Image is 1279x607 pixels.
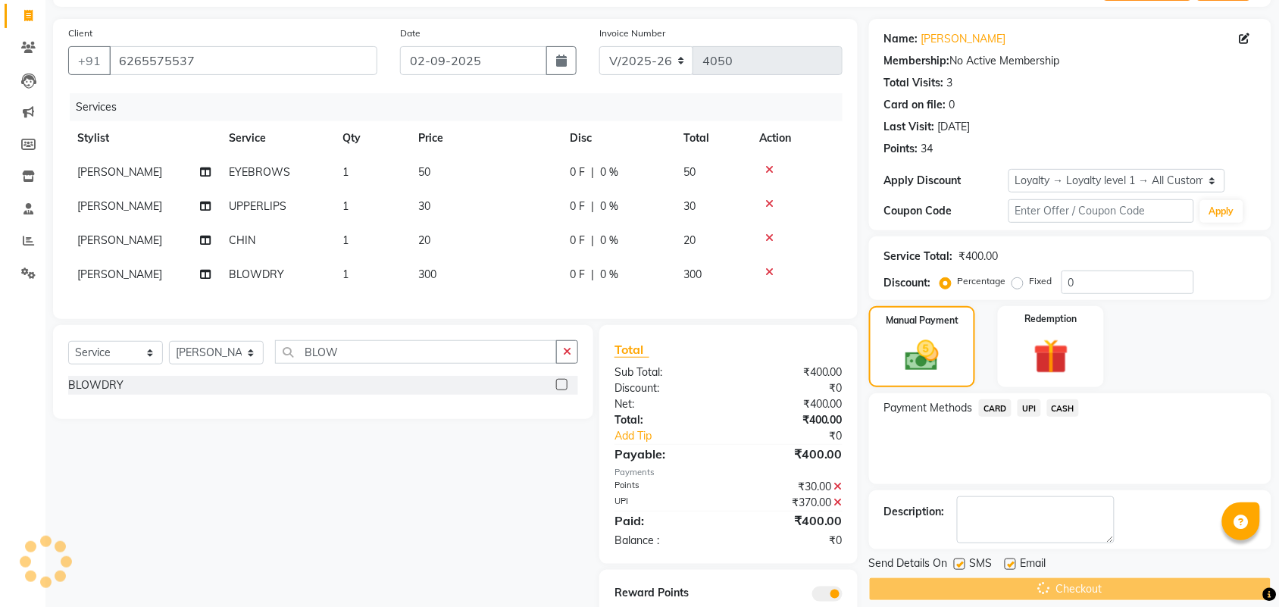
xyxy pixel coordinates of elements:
label: Redemption [1025,312,1077,326]
div: Services [70,93,854,121]
div: No Active Membership [884,53,1256,69]
span: CARD [979,399,1012,417]
div: BLOWDRY [68,377,124,393]
div: UPI [603,495,729,511]
div: Service Total: [884,249,953,264]
span: 20 [418,233,430,247]
div: ₹400.00 [728,512,854,530]
span: BLOWDRY [229,268,284,281]
span: 300 [418,268,436,281]
span: CASH [1047,399,1080,417]
div: Reward Points [603,585,729,602]
img: _cash.svg [895,336,949,375]
span: | [591,267,594,283]
div: [DATE] [938,119,971,135]
span: 0 F [570,233,585,249]
div: ₹370.00 [728,495,854,511]
span: 0 % [600,267,618,283]
th: Disc [561,121,674,155]
label: Manual Payment [886,314,958,327]
span: 50 [418,165,430,179]
th: Stylist [68,121,220,155]
span: | [591,164,594,180]
th: Qty [333,121,409,155]
input: Search by Name/Mobile/Email/Code [109,46,377,75]
span: [PERSON_NAME] [77,165,162,179]
div: ₹400.00 [728,396,854,412]
label: Invoice Number [599,27,665,40]
div: Membership: [884,53,950,69]
label: Date [400,27,421,40]
span: 1 [342,233,349,247]
div: Payable: [603,445,729,463]
span: 30 [418,199,430,213]
span: 30 [683,199,696,213]
div: Points: [884,141,918,157]
button: Apply [1200,200,1243,223]
span: 0 F [570,199,585,214]
label: Client [68,27,92,40]
input: Enter Offer / Coupon Code [1009,199,1194,223]
span: [PERSON_NAME] [77,233,162,247]
div: Sub Total: [603,365,729,380]
span: 0 % [600,164,618,180]
input: Search or Scan [275,340,557,364]
span: 50 [683,165,696,179]
div: ₹0 [728,533,854,549]
span: 1 [342,268,349,281]
label: Percentage [958,274,1006,288]
span: | [591,199,594,214]
div: ₹400.00 [728,412,854,428]
div: 0 [949,97,955,113]
a: [PERSON_NAME] [921,31,1006,47]
button: +91 [68,46,111,75]
label: Fixed [1030,274,1052,288]
div: Paid: [603,512,729,530]
th: Total [674,121,750,155]
th: Service [220,121,333,155]
span: 0 % [600,233,618,249]
div: Last Visit: [884,119,935,135]
div: Name: [884,31,918,47]
span: [PERSON_NAME] [77,199,162,213]
span: Email [1021,555,1046,574]
img: _gift.svg [1023,335,1080,378]
div: ₹30.00 [728,479,854,495]
span: Payment Methods [884,400,973,416]
div: 34 [921,141,933,157]
span: 300 [683,268,702,281]
span: 1 [342,165,349,179]
span: | [591,233,594,249]
div: Total: [603,412,729,428]
span: [PERSON_NAME] [77,268,162,281]
div: Apply Discount [884,173,1009,189]
span: Total [614,342,649,358]
div: ₹400.00 [728,445,854,463]
div: ₹0 [749,428,854,444]
span: UPI [1018,399,1041,417]
div: Discount: [603,380,729,396]
div: Card on file: [884,97,946,113]
th: Action [750,121,843,155]
span: 20 [683,233,696,247]
span: EYEBROWS [229,165,290,179]
div: Payments [614,466,843,479]
span: SMS [970,555,993,574]
th: Price [409,121,561,155]
div: Discount: [884,275,931,291]
div: Points [603,479,729,495]
span: 1 [342,199,349,213]
div: Net: [603,396,729,412]
span: Send Details On [869,555,948,574]
span: CHIN [229,233,255,247]
span: 0 F [570,164,585,180]
div: ₹400.00 [959,249,999,264]
div: Coupon Code [884,203,1009,219]
a: Add Tip [603,428,749,444]
div: Balance : [603,533,729,549]
div: 3 [947,75,953,91]
span: 0 F [570,267,585,283]
span: 0 % [600,199,618,214]
div: Description: [884,504,945,520]
span: UPPERLIPS [229,199,286,213]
